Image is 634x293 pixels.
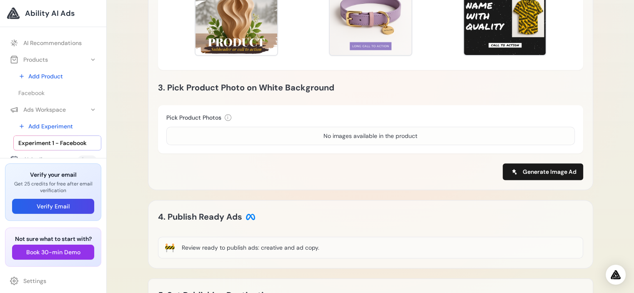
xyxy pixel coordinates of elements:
div: Review ready to publish ads: creative and ad copy. [182,243,319,252]
a: Settings [5,273,101,288]
div: AI Audiences [10,155,59,164]
button: Ads Workspace [5,102,101,117]
span: Facebook [18,89,45,97]
button: Products [5,52,101,67]
a: Add Product [13,69,101,84]
span: Generate Image Ad [523,168,576,176]
img: Meta [246,212,256,222]
h3: Pick Product Photos [166,113,221,122]
a: Facebook [13,85,101,100]
a: Experiment 1 - Facebook [13,135,101,150]
button: Generate Image Ad [503,163,583,180]
div: Ads Workspace [10,105,66,114]
a: Add Experiment [13,119,101,134]
h2: 4. Publish Ready Ads [158,210,256,223]
div: Products [10,55,48,64]
h3: Not sure what to start with? [12,235,94,243]
div: Open Intercom Messenger [606,265,626,285]
span: Soon [78,155,96,164]
a: AI Recommendations [5,35,101,50]
a: Ability AI Ads [7,7,100,20]
span: i [227,114,228,121]
p: Get 25 credits for free after email verification [12,180,94,194]
span: Ability AI Ads [25,8,75,19]
div: 🚧 [165,242,175,253]
button: Verify Email [12,199,94,214]
h3: Verify your email [12,170,94,179]
span: Experiment 1 - Facebook [18,139,87,147]
button: Book 30-min Demo [12,245,94,260]
h2: 3. Pick Product Photo on White Background [158,81,583,94]
div: No images available in the product [323,132,417,140]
